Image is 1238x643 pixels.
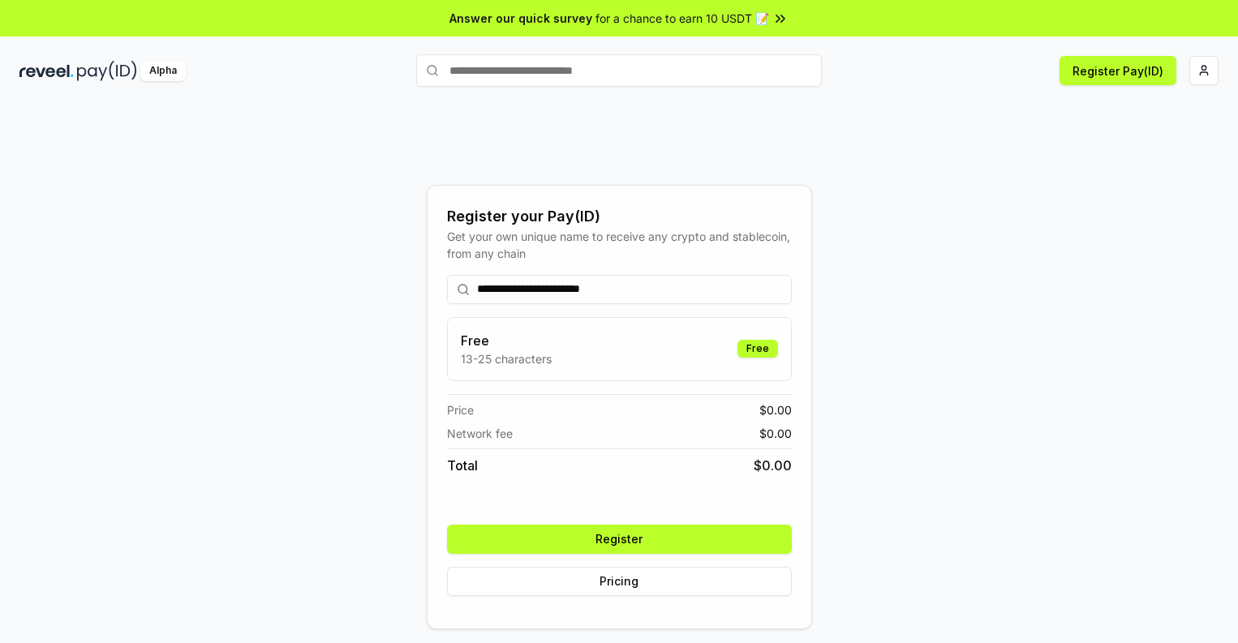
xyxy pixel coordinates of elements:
[447,401,474,418] span: Price
[449,10,592,27] span: Answer our quick survey
[19,61,74,81] img: reveel_dark
[447,228,792,262] div: Get your own unique name to receive any crypto and stablecoin, from any chain
[447,425,513,442] span: Network fee
[447,205,792,228] div: Register your Pay(ID)
[754,456,792,475] span: $ 0.00
[759,425,792,442] span: $ 0.00
[759,401,792,418] span: $ 0.00
[447,525,792,554] button: Register
[595,10,769,27] span: for a chance to earn 10 USDT 📝
[447,456,478,475] span: Total
[140,61,186,81] div: Alpha
[77,61,137,81] img: pay_id
[1060,56,1176,85] button: Register Pay(ID)
[447,567,792,596] button: Pricing
[461,350,552,367] p: 13-25 characters
[737,340,778,358] div: Free
[461,331,552,350] h3: Free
